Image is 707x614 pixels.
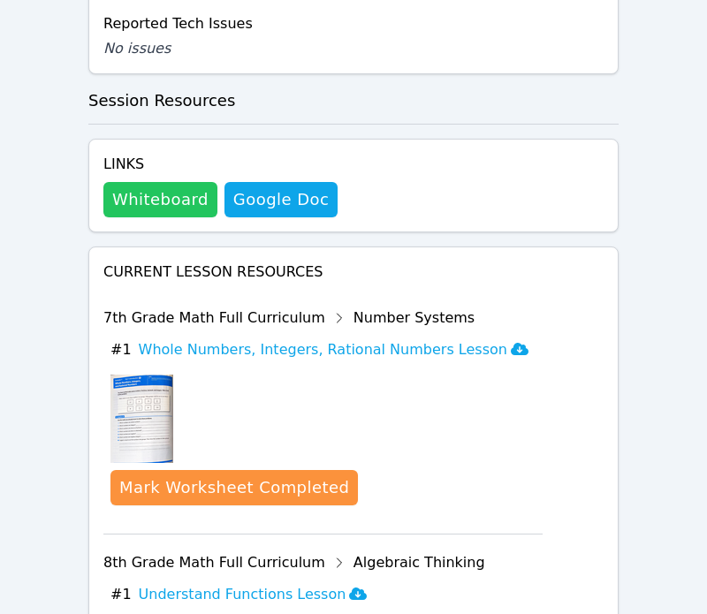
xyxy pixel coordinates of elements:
button: Mark Worksheet Completed [110,470,358,505]
div: 8th Grade Math Full Curriculum Algebraic Thinking [103,549,543,577]
h3: Session Resources [88,88,619,113]
span: # 1 [110,584,132,605]
button: #1Whole Numbers, Integers, Rational Numbers Lesson [110,339,543,360]
h4: Links [103,154,338,175]
a: Google Doc [224,182,338,217]
div: Mark Worksheet Completed [119,475,349,500]
span: No issues [103,40,171,57]
h3: Understand Functions Lesson [139,584,368,605]
h3: Whole Numbers, Integers, Rational Numbers Lesson [139,339,528,360]
button: #1Understand Functions Lesson [110,584,543,605]
h4: Current Lesson Resources [103,262,604,283]
div: 7th Grade Math Full Curriculum Number Systems [103,304,543,332]
span: # 1 [110,339,132,360]
button: Whiteboard [103,182,217,217]
img: Whole Numbers, Integers, Rational Numbers Lesson [110,375,173,463]
div: Reported Tech Issues [103,13,604,34]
